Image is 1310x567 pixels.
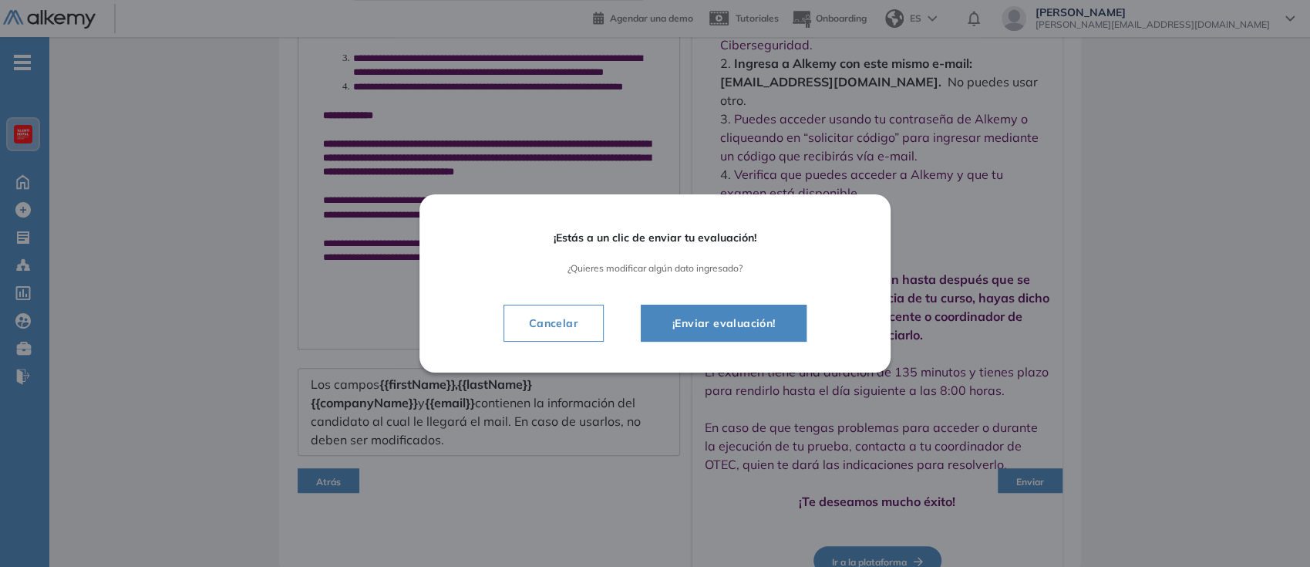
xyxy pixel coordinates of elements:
span: Cancelar [517,314,591,332]
span: ¡Estás a un clic de enviar tu evaluación! [463,231,847,245]
span: ¡Enviar evaluación! [660,314,788,332]
button: Cancelar [503,305,604,342]
button: ¡Enviar evaluación! [641,305,807,342]
span: ¿Quieres modificar algún dato ingresado? [463,263,847,274]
